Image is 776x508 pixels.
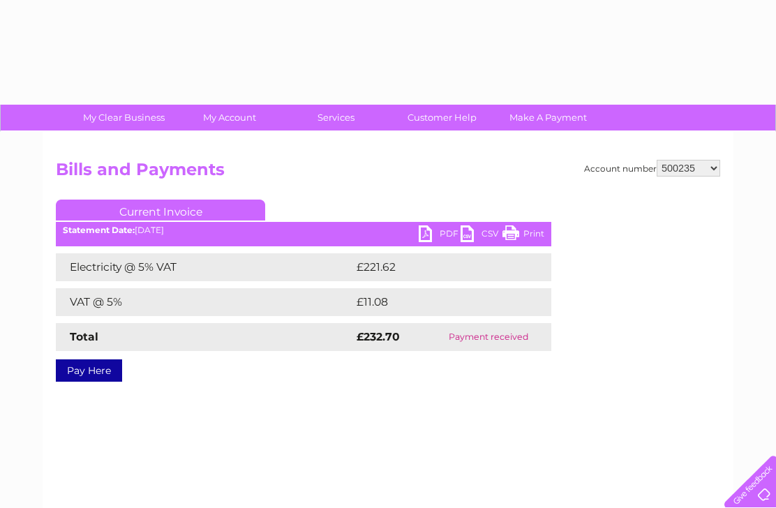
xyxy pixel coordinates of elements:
[63,225,135,235] b: Statement Date:
[353,253,525,281] td: £221.62
[172,105,288,130] a: My Account
[357,330,400,343] strong: £232.70
[70,330,98,343] strong: Total
[426,323,551,351] td: Payment received
[56,359,122,382] a: Pay Here
[419,225,461,246] a: PDF
[56,225,551,235] div: [DATE]
[56,288,353,316] td: VAT @ 5%
[584,160,720,177] div: Account number
[461,225,502,246] a: CSV
[353,288,521,316] td: £11.08
[56,200,265,221] a: Current Invoice
[66,105,181,130] a: My Clear Business
[491,105,606,130] a: Make A Payment
[278,105,394,130] a: Services
[385,105,500,130] a: Customer Help
[56,160,720,186] h2: Bills and Payments
[56,253,353,281] td: Electricity @ 5% VAT
[502,225,544,246] a: Print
